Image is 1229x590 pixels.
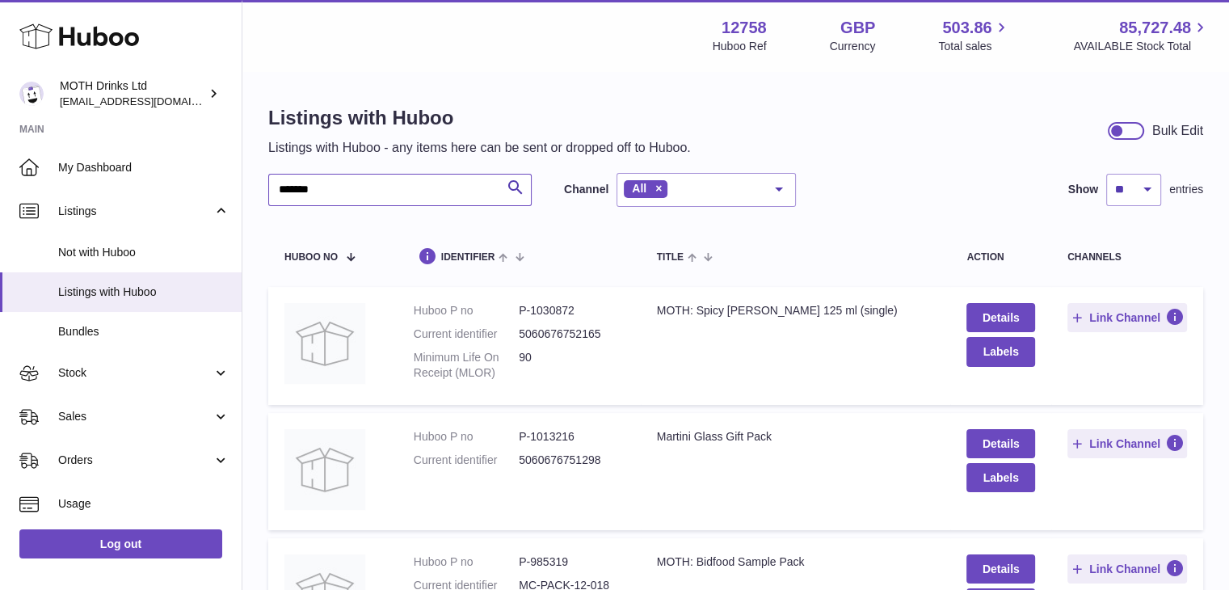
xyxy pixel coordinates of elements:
[58,245,229,260] span: Not with Huboo
[938,17,1010,54] a: 503.86 Total sales
[722,17,767,39] strong: 12758
[966,429,1034,458] a: Details
[938,39,1010,54] span: Total sales
[966,337,1034,366] button: Labels
[657,429,935,445] div: Martini Glass Gift Pack
[58,284,229,300] span: Listings with Huboo
[284,252,338,263] span: Huboo no
[268,105,691,131] h1: Listings with Huboo
[19,82,44,106] img: internalAdmin-12758@internal.huboo.com
[966,303,1034,332] a: Details
[1152,122,1203,140] div: Bulk Edit
[60,78,205,109] div: MOTH Drinks Ltd
[1169,182,1203,197] span: entries
[284,429,365,510] img: Martini Glass Gift Pack
[58,324,229,339] span: Bundles
[414,429,519,445] dt: Huboo P no
[58,496,229,512] span: Usage
[632,182,646,195] span: All
[1089,436,1160,451] span: Link Channel
[1089,562,1160,576] span: Link Channel
[519,350,624,381] dd: 90
[58,409,213,424] span: Sales
[414,303,519,318] dt: Huboo P no
[414,350,519,381] dt: Minimum Life On Receipt (MLOR)
[966,252,1034,263] div: action
[1067,303,1187,332] button: Link Channel
[19,529,222,558] a: Log out
[284,303,365,384] img: MOTH: Spicy Margarita 125 ml (single)
[58,453,213,468] span: Orders
[58,365,213,381] span: Stock
[657,554,935,570] div: MOTH: Bidfood Sample Pack
[519,429,624,445] dd: P-1013216
[1067,554,1187,584] button: Link Channel
[519,327,624,342] dd: 5060676752165
[966,554,1034,584] a: Details
[840,17,875,39] strong: GBP
[942,17,991,39] span: 503.86
[1119,17,1191,39] span: 85,727.48
[441,252,495,263] span: identifier
[830,39,876,54] div: Currency
[414,453,519,468] dt: Current identifier
[519,554,624,570] dd: P-985319
[657,252,684,263] span: title
[268,139,691,157] p: Listings with Huboo - any items here can be sent or dropped off to Huboo.
[1089,310,1160,325] span: Link Channel
[966,463,1034,492] button: Labels
[564,182,608,197] label: Channel
[713,39,767,54] div: Huboo Ref
[414,554,519,570] dt: Huboo P no
[1068,182,1098,197] label: Show
[1067,429,1187,458] button: Link Channel
[1067,252,1187,263] div: channels
[1073,39,1210,54] span: AVAILABLE Stock Total
[58,160,229,175] span: My Dashboard
[519,303,624,318] dd: P-1030872
[519,453,624,468] dd: 5060676751298
[60,95,238,107] span: [EMAIL_ADDRESS][DOMAIN_NAME]
[58,204,213,219] span: Listings
[657,303,935,318] div: MOTH: Spicy [PERSON_NAME] 125 ml (single)
[1073,17,1210,54] a: 85,727.48 AVAILABLE Stock Total
[414,327,519,342] dt: Current identifier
